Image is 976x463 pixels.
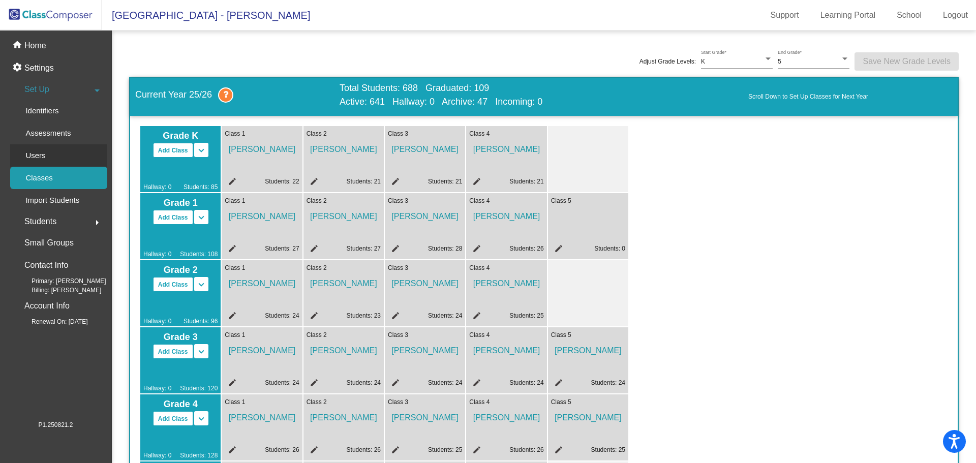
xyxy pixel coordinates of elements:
[388,205,462,223] span: [PERSON_NAME]
[307,272,381,290] span: [PERSON_NAME]
[143,182,171,192] span: Hallway: 0
[225,339,299,357] span: [PERSON_NAME]
[180,384,218,393] span: Students: 120
[388,330,408,339] span: Class 3
[15,276,106,286] span: Primary: [PERSON_NAME]
[551,407,625,424] span: [PERSON_NAME]
[225,129,245,138] span: Class 1
[509,312,543,319] a: Students: 25
[143,317,171,326] span: Hallway: 0
[388,177,400,189] mat-icon: edit
[594,245,625,252] a: Students: 0
[935,7,976,23] a: Logout
[469,272,543,290] span: [PERSON_NAME]
[184,182,218,192] span: Students: 85
[469,244,481,256] mat-icon: edit
[265,379,299,386] a: Students: 24
[469,177,481,189] mat-icon: edit
[24,236,74,250] p: Small Groups
[143,397,218,411] span: Grade 4
[225,205,299,223] span: [PERSON_NAME]
[225,378,237,390] mat-icon: edit
[307,330,327,339] span: Class 2
[180,451,218,460] span: Students: 128
[428,312,462,319] a: Students: 24
[347,245,381,252] a: Students: 27
[25,149,45,162] p: Users
[225,445,237,457] mat-icon: edit
[388,339,462,357] span: [PERSON_NAME]
[143,129,218,143] span: Grade K
[25,105,58,117] p: Identifiers
[469,397,490,407] span: Class 4
[551,397,571,407] span: Class 5
[265,312,299,319] a: Students: 24
[388,129,408,138] span: Class 3
[225,330,245,339] span: Class 1
[15,317,87,326] span: Renewal On: [DATE]
[428,379,462,386] a: Students: 24
[591,446,625,453] a: Students: 25
[469,339,543,357] span: [PERSON_NAME]
[24,40,46,52] p: Home
[469,445,481,457] mat-icon: edit
[307,378,319,390] mat-icon: edit
[307,177,319,189] mat-icon: edit
[701,58,705,65] span: K
[15,286,101,295] span: Billing: [PERSON_NAME]
[225,272,299,290] span: [PERSON_NAME]
[195,211,207,224] mat-icon: keyboard_arrow_down
[551,378,563,390] mat-icon: edit
[153,143,193,158] button: Add Class
[12,62,24,74] mat-icon: settings
[225,407,299,424] span: [PERSON_NAME]
[469,311,481,323] mat-icon: edit
[102,7,310,23] span: [GEOGRAPHIC_DATA] - [PERSON_NAME]
[307,311,319,323] mat-icon: edit
[307,339,381,357] span: [PERSON_NAME]
[25,172,52,184] p: Classes
[428,245,462,252] a: Students: 28
[855,52,959,71] button: Save New Grade Levels
[340,97,542,108] span: Active: 641 Hallway: 0 Archive: 47 Incoming: 0
[225,311,237,323] mat-icon: edit
[143,330,218,344] span: Grade 3
[551,244,563,256] mat-icon: edit
[388,244,400,256] mat-icon: edit
[778,58,781,65] span: 5
[762,7,807,23] a: Support
[863,57,951,66] span: Save New Grade Levels
[153,344,193,359] button: Add Class
[748,92,953,101] a: Scroll Down to Set Up Classes for Next Year
[307,244,319,256] mat-icon: edit
[469,205,543,223] span: [PERSON_NAME]
[469,196,490,205] span: Class 4
[180,250,218,259] span: Students: 108
[509,446,543,453] a: Students: 26
[24,62,54,74] p: Settings
[12,40,24,52] mat-icon: home
[24,299,70,313] p: Account Info
[469,263,490,272] span: Class 4
[143,451,171,460] span: Hallway: 0
[195,346,207,358] mat-icon: keyboard_arrow_down
[153,411,193,426] button: Add Class
[388,407,462,424] span: [PERSON_NAME]
[889,7,930,23] a: School
[812,7,884,23] a: Learning Portal
[388,445,400,457] mat-icon: edit
[265,446,299,453] a: Students: 26
[307,138,381,156] span: [PERSON_NAME]
[225,177,237,189] mat-icon: edit
[551,196,571,205] span: Class 5
[388,272,462,290] span: [PERSON_NAME]
[135,87,340,103] span: Current Year 25/26
[307,205,381,223] span: [PERSON_NAME]
[347,312,381,319] a: Students: 23
[143,250,171,259] span: Hallway: 0
[91,84,103,97] mat-icon: arrow_drop_down
[153,277,193,292] button: Add Class
[469,407,543,424] span: [PERSON_NAME]
[153,210,193,225] button: Add Class
[25,127,71,139] p: Assessments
